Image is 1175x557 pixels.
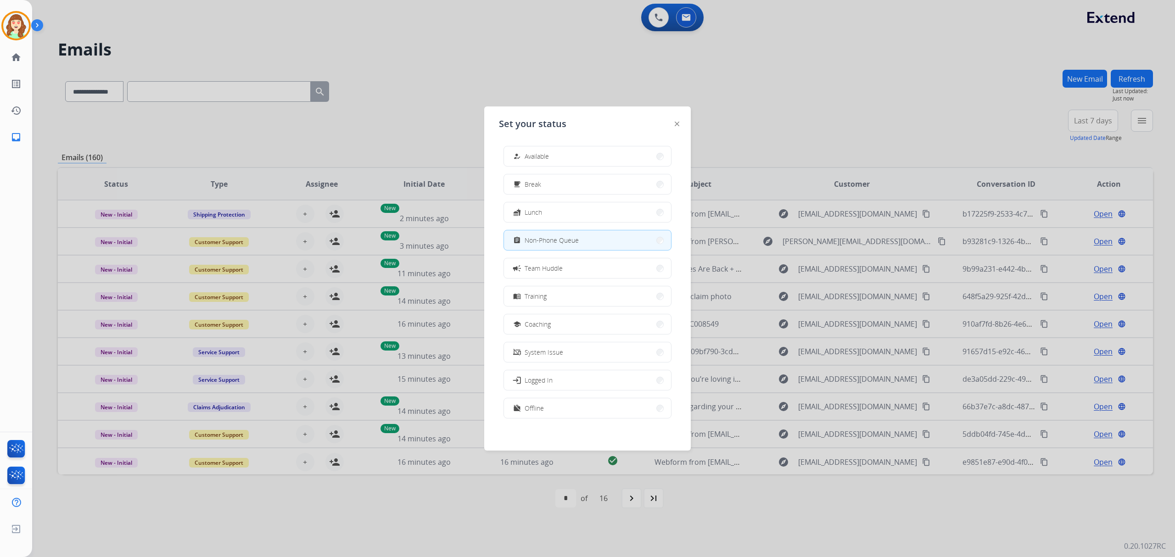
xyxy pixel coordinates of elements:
[504,202,671,222] button: Lunch
[525,319,551,329] span: Coaching
[525,235,579,245] span: Non-Phone Queue
[504,342,671,362] button: System Issue
[525,151,549,161] span: Available
[512,375,521,384] mat-icon: login
[504,230,671,250] button: Non-Phone Queue
[525,375,553,385] span: Logged In
[11,105,22,116] mat-icon: history
[525,207,542,217] span: Lunch
[11,78,22,89] mat-icon: list_alt
[11,52,22,63] mat-icon: home
[504,398,671,418] button: Offline
[513,320,521,328] mat-icon: school
[499,117,566,130] span: Set your status
[513,236,521,244] mat-icon: assignment
[504,258,671,278] button: Team Huddle
[504,174,671,194] button: Break
[3,13,29,39] img: avatar
[513,180,521,188] mat-icon: free_breakfast
[504,146,671,166] button: Available
[513,348,521,356] mat-icon: phonelink_off
[504,370,671,390] button: Logged In
[513,292,521,300] mat-icon: menu_book
[525,291,547,301] span: Training
[504,286,671,306] button: Training
[1124,540,1166,551] p: 0.20.1027RC
[512,263,521,273] mat-icon: campaign
[513,152,521,160] mat-icon: how_to_reg
[525,263,563,273] span: Team Huddle
[525,403,544,413] span: Offline
[504,314,671,334] button: Coaching
[675,122,679,126] img: close-button
[525,347,563,357] span: System Issue
[513,404,521,412] mat-icon: work_off
[11,132,22,143] mat-icon: inbox
[525,179,541,189] span: Break
[513,208,521,216] mat-icon: fastfood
